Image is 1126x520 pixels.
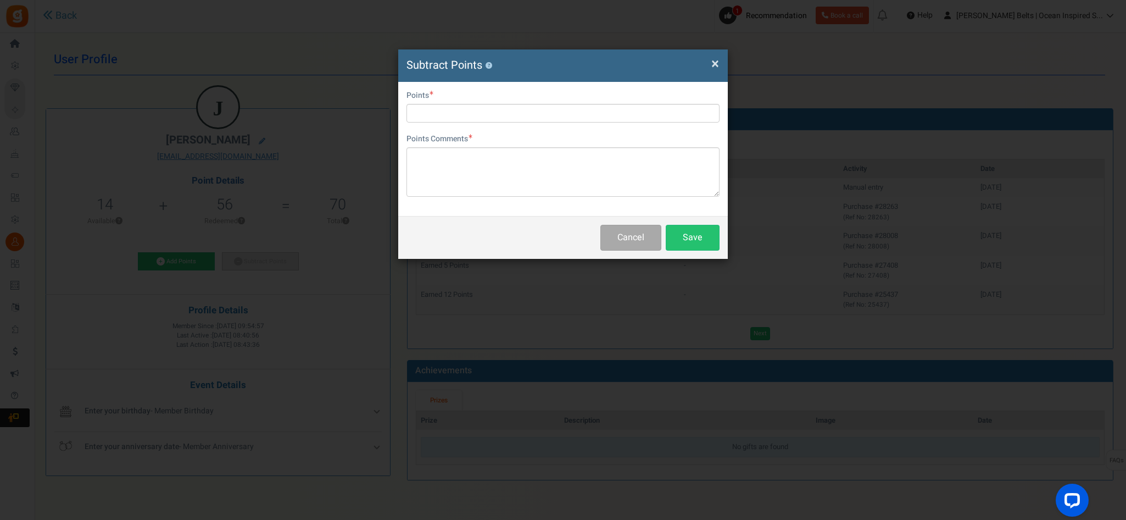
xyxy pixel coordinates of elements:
label: Points Comments [406,134,472,145]
h4: Subtract Points [406,58,720,74]
span: × [711,53,719,74]
label: Points [406,90,433,101]
button: Cancel [600,225,661,251]
button: ? [485,62,492,69]
button: Save [666,225,720,251]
